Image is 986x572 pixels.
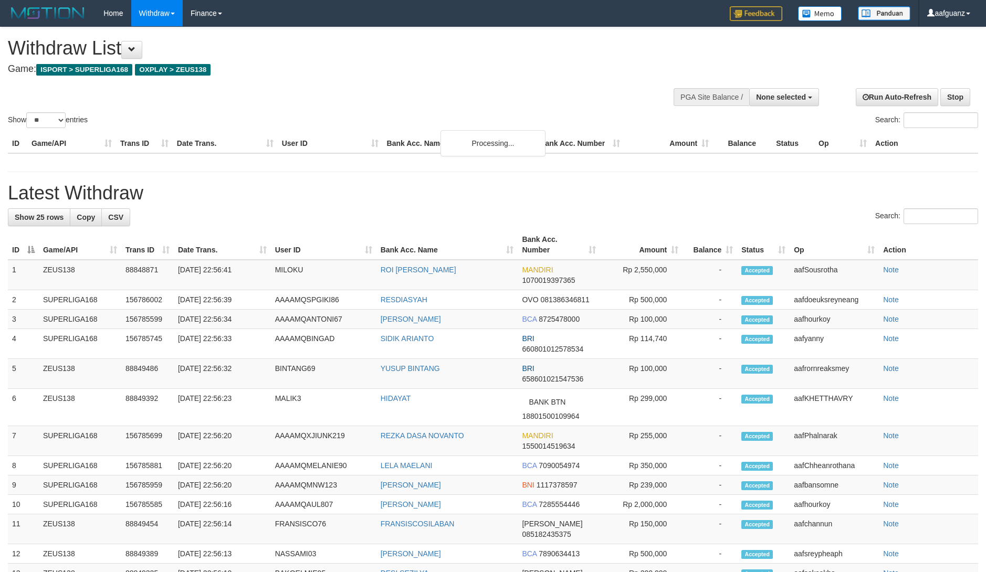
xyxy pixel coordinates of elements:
[904,112,978,128] input: Search:
[683,359,737,389] td: -
[39,329,121,359] td: SUPERLIGA168
[741,520,773,529] span: Accepted
[39,230,121,260] th: Game/API: activate to sort column ascending
[278,134,383,153] th: User ID
[883,364,899,373] a: Note
[174,359,271,389] td: [DATE] 22:56:32
[121,359,174,389] td: 88849486
[741,432,773,441] span: Accepted
[883,266,899,274] a: Note
[271,260,376,290] td: MILOKU
[522,375,583,383] span: Copy 658601021547536 to clipboard
[8,426,39,456] td: 7
[121,475,174,495] td: 156785959
[600,544,683,564] td: Rp 500,000
[8,544,39,564] td: 12
[858,6,910,20] img: panduan.png
[883,394,899,402] a: Note
[121,329,174,359] td: 156785745
[539,315,580,323] span: Copy 8725478000 to clipboard
[174,544,271,564] td: [DATE] 22:56:13
[26,112,66,128] select: Showentries
[8,495,39,514] td: 10
[39,544,121,564] td: ZEUS138
[271,329,376,359] td: AAAAMQBINGAD
[8,359,39,389] td: 5
[121,456,174,475] td: 156785881
[8,389,39,426] td: 6
[624,134,713,153] th: Amount
[749,88,819,106] button: None selected
[940,88,970,106] a: Stop
[522,295,538,304] span: OVO
[8,290,39,310] td: 2
[683,544,737,564] td: -
[271,290,376,310] td: AAAAMQSPGIKI86
[522,364,534,373] span: BRI
[174,495,271,514] td: [DATE] 22:56:16
[522,412,579,420] span: Copy 18801500109964 to clipboard
[883,295,899,304] a: Note
[8,456,39,475] td: 8
[522,276,575,284] span: Copy 1070019397365 to clipboard
[381,431,464,440] a: REZKA DASA NOVANTO
[381,461,433,470] a: LELA MAELANI
[536,134,624,153] th: Bank Acc. Number
[121,290,174,310] td: 156786002
[772,134,814,153] th: Status
[683,329,737,359] td: -
[39,495,121,514] td: SUPERLIGA168
[790,389,879,426] td: aafKHETTHAVRY
[271,544,376,564] td: NASSAMI03
[8,208,70,226] a: Show 25 rows
[683,456,737,475] td: -
[522,530,571,538] span: Copy 085182435375 to clipboard
[741,501,773,510] span: Accepted
[8,134,27,153] th: ID
[883,500,899,509] a: Note
[121,514,174,544] td: 88849454
[741,550,773,559] span: Accepted
[883,549,899,558] a: Note
[522,334,534,343] span: BRI
[8,38,647,59] h1: Withdraw List
[522,315,537,323] span: BCA
[174,310,271,329] td: [DATE] 22:56:34
[8,112,88,128] label: Show entries
[522,549,537,558] span: BCA
[271,514,376,544] td: FRANSISCO76
[8,5,88,21] img: MOTION_logo.png
[540,295,589,304] span: Copy 081386346811 to clipboard
[121,544,174,564] td: 88849389
[174,389,271,426] td: [DATE] 22:56:23
[683,389,737,426] td: -
[683,230,737,260] th: Balance: activate to sort column ascending
[600,456,683,475] td: Rp 350,000
[522,442,575,450] span: Copy 1550014519634 to clipboard
[8,64,647,75] h4: Game:
[271,230,376,260] th: User ID: activate to sort column ascending
[674,88,749,106] div: PGA Site Balance /
[8,329,39,359] td: 4
[790,310,879,329] td: aafhourkoy
[522,431,553,440] span: MANDIRI
[883,481,899,489] a: Note
[376,230,518,260] th: Bank Acc. Name: activate to sort column ascending
[741,395,773,404] span: Accepted
[600,495,683,514] td: Rp 2,000,000
[790,475,879,495] td: aafbansomne
[108,213,123,221] span: CSV
[683,426,737,456] td: -
[121,495,174,514] td: 156785585
[121,389,174,426] td: 88849392
[271,495,376,514] td: AAAAMQAUL807
[39,310,121,329] td: SUPERLIGA168
[683,290,737,310] td: -
[790,426,879,456] td: aafPhalnarak
[741,365,773,374] span: Accepted
[121,426,174,456] td: 156785699
[116,134,173,153] th: Trans ID
[741,335,773,344] span: Accepted
[8,310,39,329] td: 3
[271,389,376,426] td: MALIK3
